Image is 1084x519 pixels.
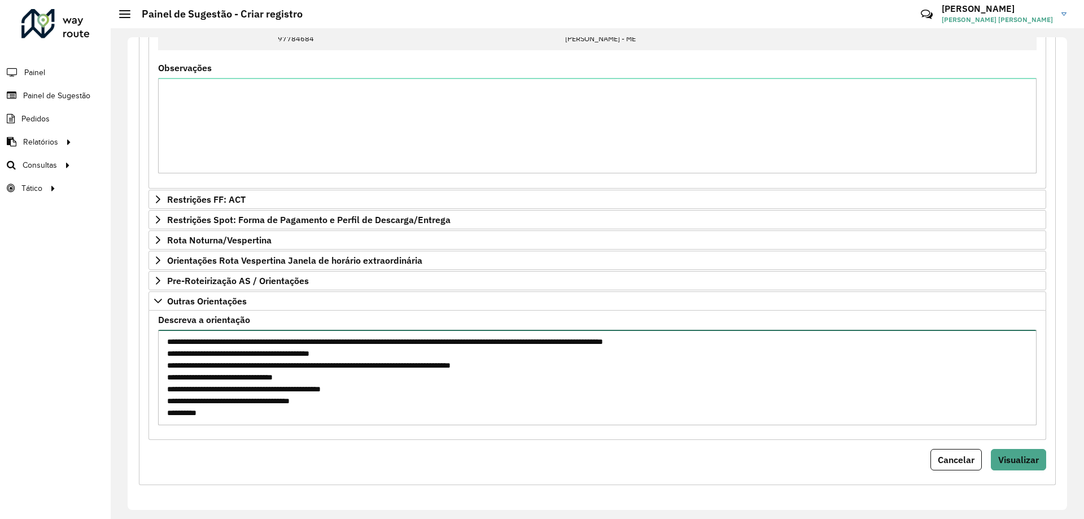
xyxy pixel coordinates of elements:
[915,2,939,27] a: Contato Rápido
[148,291,1046,311] a: Outras Orientações
[167,195,246,204] span: Restrições FF: ACT
[23,90,90,102] span: Painel de Sugestão
[148,271,1046,290] a: Pre-Roteirização AS / Orientações
[21,113,50,125] span: Pedidos
[148,210,1046,229] a: Restrições Spot: Forma de Pagamento e Perfil de Descarga/Entrega
[158,61,212,75] label: Observações
[942,15,1053,25] span: [PERSON_NAME] [PERSON_NAME]
[158,313,250,326] label: Descreva a orientação
[23,136,58,148] span: Relatórios
[942,3,1053,14] h3: [PERSON_NAME]
[23,159,57,171] span: Consultas
[167,235,272,245] span: Rota Noturna/Vespertina
[167,276,309,285] span: Pre-Roteirização AS / Orientações
[167,296,247,306] span: Outras Orientações
[24,67,45,78] span: Painel
[148,251,1046,270] a: Orientações Rota Vespertina Janela de horário extraordinária
[991,449,1046,470] button: Visualizar
[938,454,974,465] span: Cancelar
[148,190,1046,209] a: Restrições FF: ACT
[998,454,1039,465] span: Visualizar
[167,256,422,265] span: Orientações Rota Vespertina Janela de horário extraordinária
[148,311,1046,440] div: Outras Orientações
[21,182,42,194] span: Tático
[130,8,303,20] h2: Painel de Sugestão - Criar registro
[148,230,1046,250] a: Rota Noturna/Vespertina
[167,215,451,224] span: Restrições Spot: Forma de Pagamento e Perfil de Descarga/Entrega
[930,449,982,470] button: Cancelar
